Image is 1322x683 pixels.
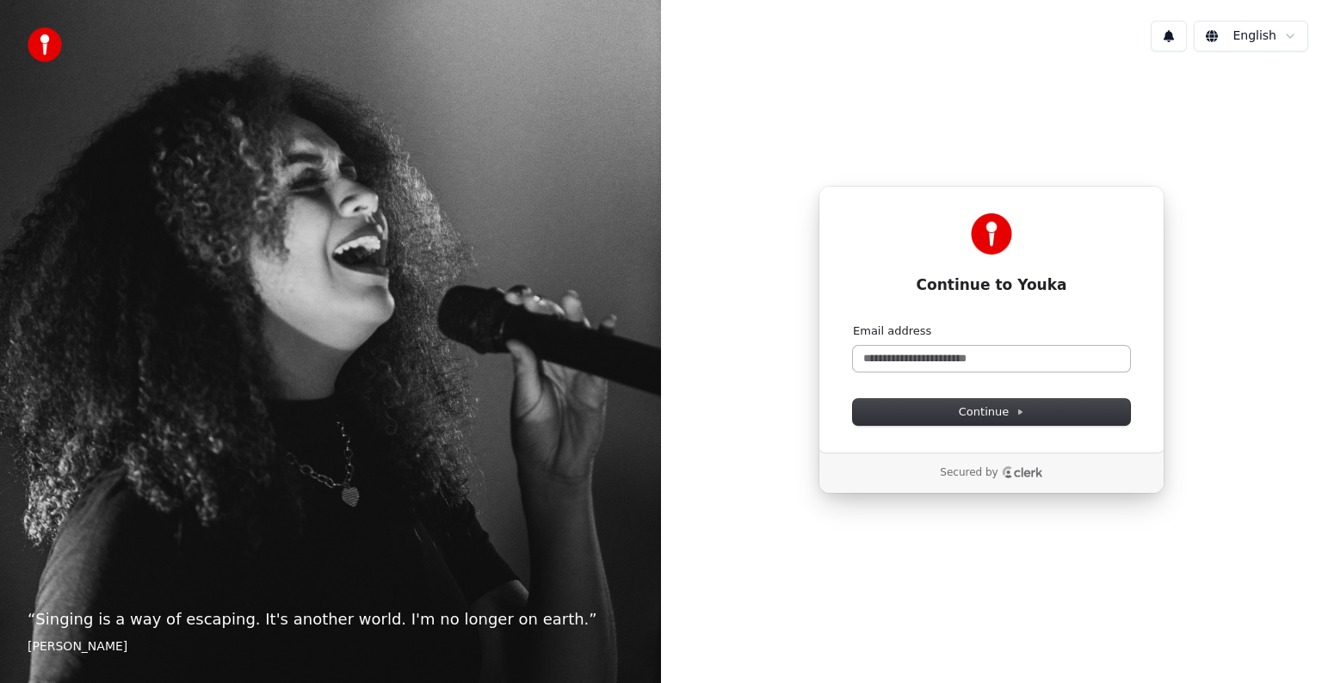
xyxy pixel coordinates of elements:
[940,466,998,480] p: Secured by
[28,607,633,631] p: “ Singing is a way of escaping. It's another world. I'm no longer on earth. ”
[853,323,931,339] label: Email address
[853,399,1130,425] button: Continue
[853,275,1130,296] h1: Continue to Youka
[1002,466,1043,478] a: Clerk logo
[971,213,1012,255] img: Youka
[28,28,62,62] img: youka
[959,404,1024,420] span: Continue
[28,638,633,655] footer: [PERSON_NAME]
